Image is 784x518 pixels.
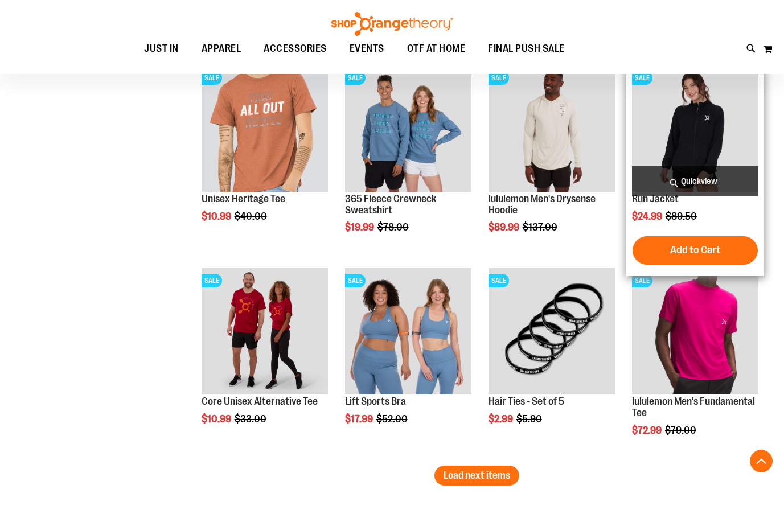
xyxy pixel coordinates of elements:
span: SALE [202,71,222,85]
span: $52.00 [376,413,409,425]
div: product [483,262,621,454]
span: $72.99 [632,425,663,436]
a: ACCESSORIES [252,36,338,62]
span: APPAREL [202,36,241,61]
img: Product image for Unisex Heritage Tee [202,65,328,192]
a: 365 Fleece Crewneck Sweatshirt [345,193,436,216]
img: Product image for lululemon Mens Drysense Hoodie Bone [489,65,615,192]
a: Product image for Run JacketSALE [632,65,758,194]
span: FINAL PUSH SALE [488,36,565,61]
a: FINAL PUSH SALE [477,36,576,61]
button: Add to Cart [633,236,758,265]
span: ACCESSORIES [264,36,327,61]
div: product [196,262,334,454]
span: $10.99 [202,413,233,425]
span: OTF AT HOME [407,36,466,61]
a: Unisex Heritage Tee [202,193,285,204]
a: lululemon Men's Drysense Hoodie [489,193,596,216]
a: Product image for Core Unisex Alternative TeeSALE [202,268,328,396]
img: OTF lululemon Mens The Fundamental T Wild Berry [632,268,758,394]
img: Shop Orangetheory [330,12,455,36]
div: product [196,60,334,251]
a: Hair Ties - Set of 5SALE [489,268,615,396]
a: JUST IN [133,36,190,62]
span: $33.00 [235,413,268,425]
div: product [626,60,764,276]
a: OTF AT HOME [396,36,477,62]
a: Product image for lululemon Mens Drysense Hoodie BoneSALE [489,65,615,194]
a: Core Unisex Alternative Tee [202,396,318,407]
span: Load next items [444,470,510,481]
div: product [339,262,477,454]
span: $2.99 [489,413,515,425]
a: Hair Ties - Set of 5 [489,396,564,407]
span: $19.99 [345,221,376,233]
span: $24.99 [632,211,664,222]
img: 365 Fleece Crewneck Sweatshirt [345,65,471,192]
span: SALE [489,71,509,85]
span: $89.99 [489,221,521,233]
a: Lift Sports Bra [345,396,406,407]
span: SALE [345,274,366,287]
span: $5.90 [516,413,544,425]
a: Run Jacket [632,193,679,204]
button: Back To Top [750,450,773,472]
span: SALE [345,71,366,85]
span: SALE [202,274,222,287]
img: Main of 2024 Covention Lift Sports Bra [345,268,471,394]
a: 365 Fleece Crewneck SweatshirtSALE [345,65,471,194]
span: $10.99 [202,211,233,222]
span: $79.00 [665,425,698,436]
span: $17.99 [345,413,375,425]
a: Main of 2024 Covention Lift Sports BraSALE [345,268,471,396]
span: Add to Cart [670,244,720,256]
a: APPAREL [190,36,253,62]
span: SALE [489,274,509,287]
span: SALE [632,274,652,287]
span: $137.00 [523,221,559,233]
div: product [483,60,621,262]
a: OTF lululemon Mens The Fundamental T Wild BerrySALE [632,268,758,396]
span: EVENTS [350,36,384,61]
a: Quickview [632,166,758,196]
div: product [626,262,764,465]
img: Product image for Core Unisex Alternative Tee [202,268,328,394]
img: Product image for Run Jacket [632,65,758,192]
span: $89.50 [666,211,699,222]
a: EVENTS [338,36,396,62]
span: $78.00 [377,221,411,233]
img: Hair Ties - Set of 5 [489,268,615,394]
div: product [339,60,477,262]
a: lululemon Men's Fundamental Tee [632,396,755,418]
button: Load next items [434,466,519,486]
span: SALE [632,71,652,85]
a: Product image for Unisex Heritage TeeSALE [202,65,328,194]
span: $40.00 [235,211,269,222]
span: JUST IN [144,36,179,61]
